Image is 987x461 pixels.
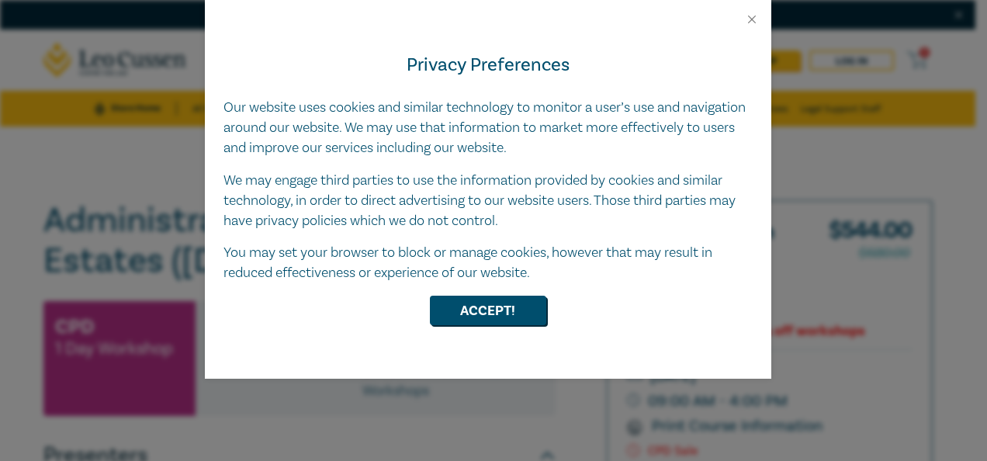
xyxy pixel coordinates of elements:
[745,12,759,26] button: Close
[223,243,753,283] p: You may set your browser to block or manage cookies, however that may result in reduced effective...
[223,171,753,231] p: We may engage third parties to use the information provided by cookies and similar technology, in...
[223,98,753,158] p: Our website uses cookies and similar technology to monitor a user’s use and navigation around our...
[430,296,546,325] button: Accept!
[223,51,753,79] h4: Privacy Preferences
